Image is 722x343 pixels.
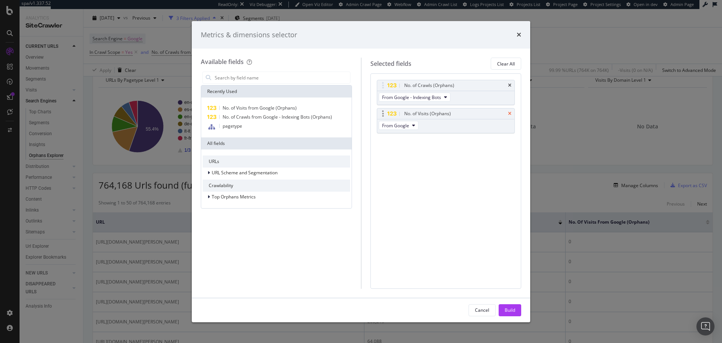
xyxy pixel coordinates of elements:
[508,83,511,88] div: times
[212,194,256,200] span: Top Orphans Metrics
[497,61,515,67] div: Clear All
[379,121,419,130] button: From Google
[223,105,297,111] span: No. of Visits from Google (Orphans)
[223,114,332,120] span: No. of Crawls from Google - Indexing Bots (Orphans)
[517,30,521,40] div: times
[203,180,350,192] div: Crawlability
[377,108,515,133] div: No. of Visits (Orphans)timesFrom Google
[404,82,454,89] div: No. of Crawls (Orphans)
[223,123,242,129] span: pagetype
[696,317,714,335] div: Open Intercom Messenger
[382,94,441,101] span: From Google - Indexing Bots
[201,137,352,149] div: All fields
[491,58,521,70] button: Clear All
[192,21,530,322] div: modal
[505,307,515,313] div: Build
[379,93,450,102] button: From Google - Indexing Bots
[203,155,350,168] div: URLs
[201,58,244,66] div: Available fields
[508,111,511,116] div: times
[214,72,350,83] input: Search by field name
[499,304,521,316] button: Build
[404,110,451,117] div: No. of Visits (Orphans)
[469,304,496,316] button: Cancel
[382,122,409,129] span: From Google
[201,30,297,40] div: Metrics & dimensions selector
[475,307,489,313] div: Cancel
[377,80,515,105] div: No. of Crawls (Orphans)timesFrom Google - Indexing Bots
[370,59,411,68] div: Selected fields
[212,169,278,176] span: URL Scheme and Segmentation
[201,85,352,98] div: Recently Used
